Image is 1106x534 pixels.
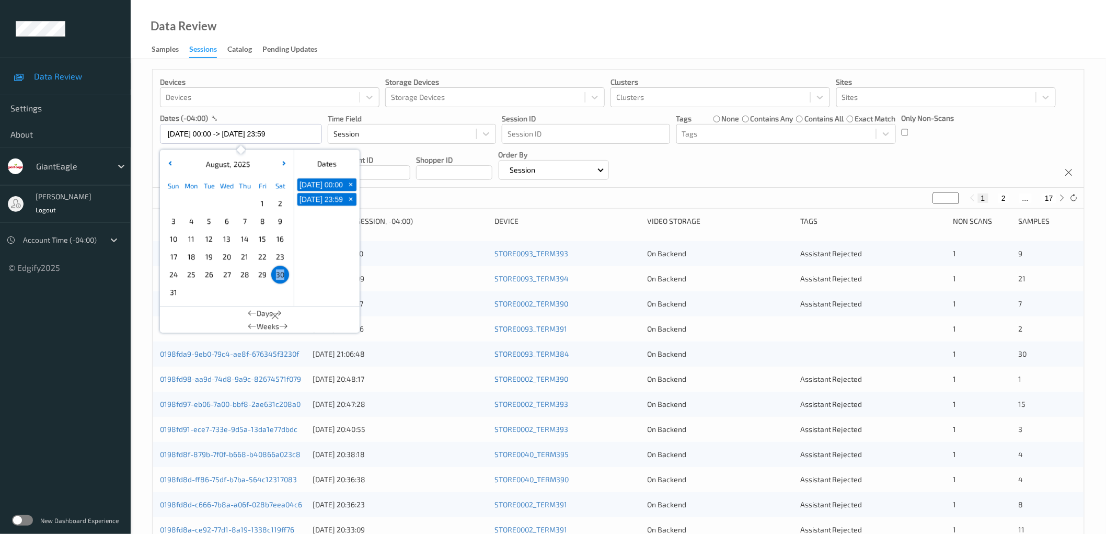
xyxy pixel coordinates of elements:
div: On Backend [648,248,793,259]
div: Choose Friday September 05 of 2025 [254,283,271,301]
div: Timestamp (Session, -04:00) [313,216,487,226]
a: STORE0040_TERM395 [494,450,569,459]
div: Wed [218,177,236,195]
div: [DATE] 21:36:07 [313,299,487,309]
div: Choose Wednesday August 27 of 2025 [218,266,236,283]
span: 21 [237,249,252,264]
div: [DATE] 20:40:55 [313,424,487,435]
div: Choose Sunday August 24 of 2025 [165,266,182,283]
p: dates (-04:00) [160,113,208,123]
div: On Backend [648,374,793,384]
div: Choose Monday August 11 of 2025 [182,230,200,248]
span: Weeks [257,321,279,332]
span: Assistant Rejected [800,374,862,383]
span: 3 [1019,425,1023,434]
div: Video Storage [648,216,793,226]
div: Choose Tuesday August 05 of 2025 [200,212,218,230]
div: Choose Sunday August 03 of 2025 [165,212,182,230]
span: 13 [220,232,234,246]
span: 9 [1019,249,1023,258]
button: [DATE] 23:59 [297,193,345,206]
span: 1 [1019,374,1022,383]
label: contains all [804,113,844,124]
div: Sat [271,177,289,195]
div: Device [494,216,640,226]
span: 11 [1019,525,1025,534]
span: 11 [184,232,199,246]
div: Samples [152,44,179,57]
div: Choose Wednesday August 06 of 2025 [218,212,236,230]
a: STORE0040_TERM390 [494,475,569,484]
div: [DATE] 20:38:18 [313,449,487,460]
div: Samples [1019,216,1077,226]
span: 30 [273,267,287,282]
div: Dates [294,154,360,174]
div: Choose Thursday August 14 of 2025 [236,230,254,248]
div: Sun [165,177,182,195]
div: [DATE] 20:36:23 [313,499,487,510]
span: 15 [255,232,270,246]
span: 2 [1019,324,1023,333]
div: Choose Tuesday August 26 of 2025 [200,266,218,283]
a: 0198fd8d-c666-7b8a-a06f-028b7eea04c6 [160,500,302,509]
div: [DATE] 21:49:09 [313,274,487,284]
div: Choose Saturday August 16 of 2025 [271,230,289,248]
span: Assistant Rejected [800,450,862,459]
div: Choose Saturday September 06 of 2025 [271,283,289,301]
div: Choose Tuesday July 29 of 2025 [200,195,218,212]
div: Tags [800,216,946,226]
div: Choose Tuesday August 12 of 2025 [200,230,218,248]
a: STORE0093_TERM384 [494,349,569,358]
span: 7 [237,214,252,229]
p: Assistant ID [334,155,410,165]
button: + [345,193,356,206]
a: STORE0002_TERM390 [494,374,568,383]
span: 25 [184,267,199,282]
span: Assistant Rejected [800,475,862,484]
button: 1 [978,194,988,203]
p: Only Non-Scans [902,113,954,123]
div: Mon [182,177,200,195]
button: [DATE] 00:00 [297,178,345,191]
span: Assistant Rejected [800,274,862,283]
div: Choose Friday August 08 of 2025 [254,212,271,230]
a: STORE0002_TERM391 [494,525,567,534]
a: STORE0002_TERM393 [494,400,568,408]
div: Choose Saturday August 02 of 2025 [271,195,289,212]
span: Assistant Rejected [800,299,862,308]
p: Storage Devices [385,77,605,87]
span: 1 [953,274,956,283]
div: Choose Friday August 01 of 2025 [254,195,271,212]
a: 0198fd8d-ff86-75df-b7ba-564c12317083 [160,475,297,484]
a: Samples [152,42,189,57]
div: Choose Saturday August 23 of 2025 [271,248,289,266]
div: On Backend [648,499,793,510]
div: Fri [254,177,271,195]
div: Choose Monday July 28 of 2025 [182,195,200,212]
span: 5 [202,214,216,229]
div: Choose Sunday July 27 of 2025 [165,195,182,212]
p: Shopper ID [416,155,492,165]
span: 2 [273,196,287,211]
div: Choose Wednesday July 30 of 2025 [218,195,236,212]
p: Time Field [328,113,496,124]
a: 0198fd8f-879b-7f0f-b668-b40866a023c8 [160,450,301,459]
div: Choose Thursday August 07 of 2025 [236,212,254,230]
span: 1 [953,249,956,258]
span: 22 [255,249,270,264]
span: 1 [953,299,956,308]
span: 24 [166,267,181,282]
span: 20 [220,249,234,264]
div: Choose Wednesday August 20 of 2025 [218,248,236,266]
span: 1 [953,374,956,383]
span: 17 [166,249,181,264]
div: On Backend [648,424,793,435]
div: On Backend [648,324,793,334]
a: 0198fd97-eb06-7a00-bbf8-2ae631c208a0 [160,400,301,408]
span: 23 [273,249,287,264]
span: 21 [1019,274,1026,283]
span: 19 [202,249,216,264]
span: 14 [237,232,252,246]
span: 8 [255,214,270,229]
div: [DATE] 21:32:36 [313,324,487,334]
